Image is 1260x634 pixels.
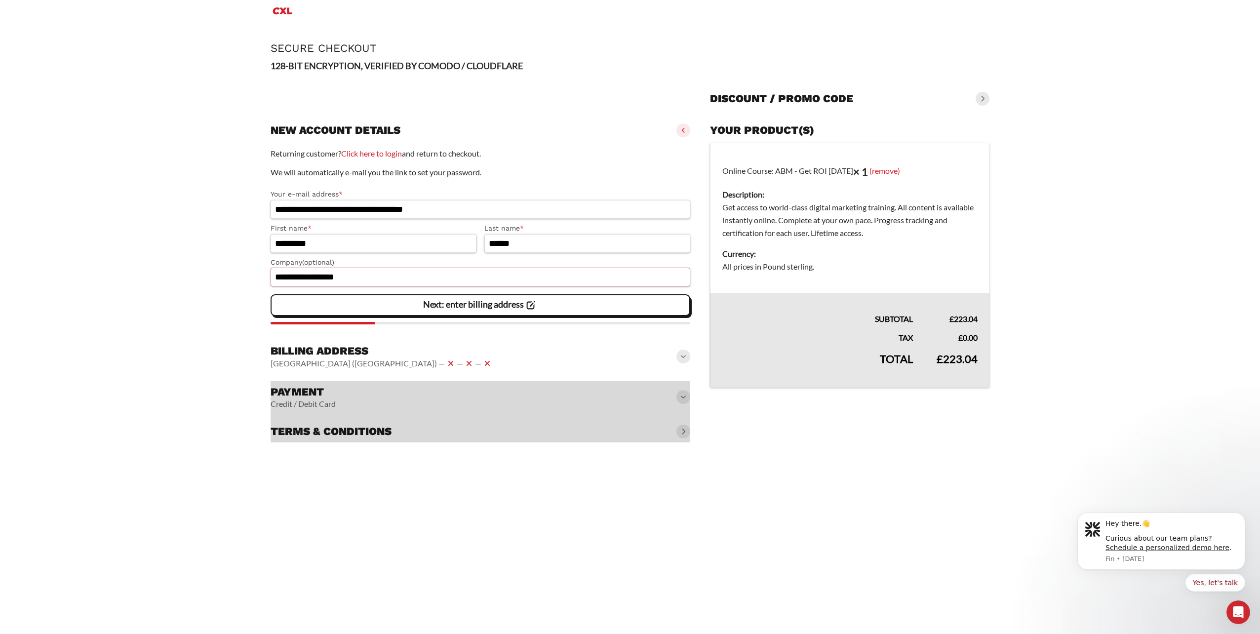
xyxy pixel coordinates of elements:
[853,165,868,178] strong: × 1
[958,333,978,342] bdi: 0.00
[710,143,989,293] td: Online Course: ABM - Get ROI [DATE]
[271,357,493,369] vaadin-horizontal-layout: [GEOGRAPHIC_DATA] ([GEOGRAPHIC_DATA]) — — —
[710,325,925,344] th: Tax
[937,352,943,365] span: £
[271,189,690,200] label: Your e-mail address
[949,314,954,323] span: £
[271,60,523,71] strong: 128-BIT ENCRYPTION, VERIFIED BY COMODO / CLOUDFLARE
[271,123,400,137] h3: New account details
[722,260,978,273] dd: All prices in Pound sterling.
[484,223,690,234] label: Last name
[271,147,690,160] p: Returning customer? and return to checkout.
[949,314,978,323] bdi: 223.04
[1226,600,1250,624] iframe: Intercom live chat
[341,149,402,158] a: Click here to login
[271,344,493,358] h3: Billing address
[722,188,978,201] dt: Description:
[271,42,989,54] h1: Secure Checkout
[710,293,925,325] th: Subtotal
[271,166,690,179] p: We will automatically e-mail you the link to set your password.
[722,201,978,239] dd: Get access to world-class digital marketing training. All content is available instantly online. ...
[958,333,963,342] span: £
[1063,501,1260,629] iframe: Intercom notifications message
[271,294,690,316] vaadin-button: Next: enter billing address
[710,92,853,106] h3: Discount / promo code
[869,165,900,175] a: (remove)
[302,258,334,266] span: (optional)
[710,344,925,388] th: Total
[271,223,476,234] label: First name
[271,257,690,268] label: Company
[722,247,978,260] dt: Currency:
[937,352,978,365] bdi: 223.04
